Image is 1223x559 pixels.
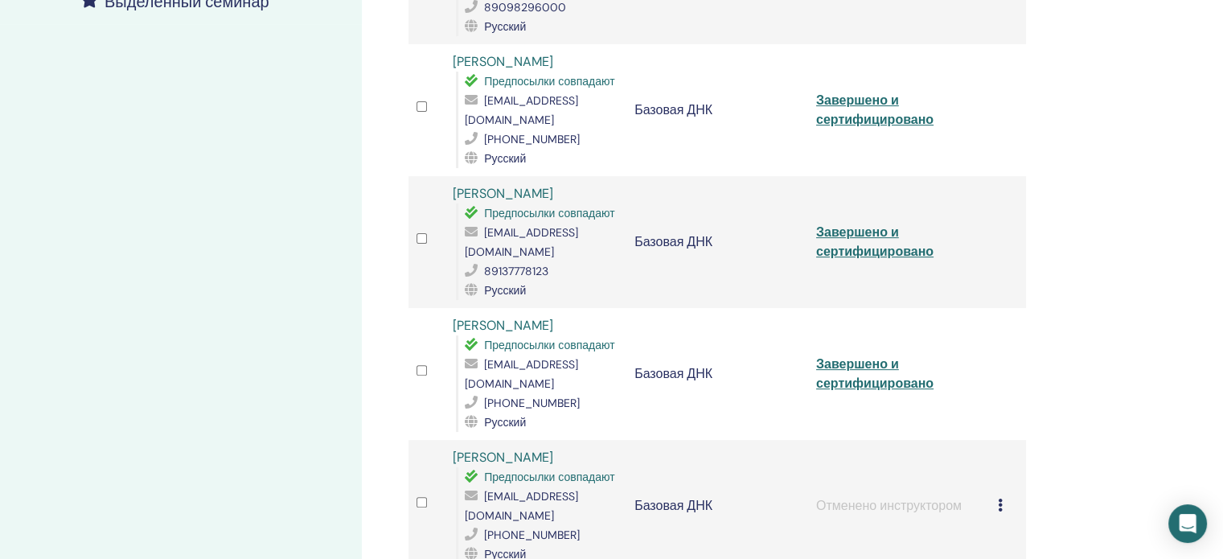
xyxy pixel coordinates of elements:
[816,92,934,128] a: Завершено и сертифицировано
[484,415,526,430] font: Русский
[465,225,578,259] font: [EMAIL_ADDRESS][DOMAIN_NAME]
[1168,504,1207,543] div: Открытый Intercom Messenger
[484,396,580,410] font: [PHONE_NUMBER]
[465,357,578,391] font: [EMAIL_ADDRESS][DOMAIN_NAME]
[634,365,712,382] font: Базовая ДНК
[484,151,526,166] font: Русский
[484,19,526,34] font: Русский
[634,101,712,118] font: Базовая ДНК
[453,449,553,466] a: [PERSON_NAME]
[453,317,553,334] a: [PERSON_NAME]
[484,206,614,220] font: Предпосылки совпадают
[465,93,578,127] font: [EMAIL_ADDRESS][DOMAIN_NAME]
[453,53,553,70] a: [PERSON_NAME]
[634,233,712,250] font: Базовая ДНК
[816,356,934,392] a: Завершено и сертифицировано
[484,264,548,278] font: 89137778123
[484,132,580,146] font: [PHONE_NUMBER]
[484,528,580,542] font: [PHONE_NUMBER]
[816,224,934,260] a: Завершено и сертифицировано
[484,74,614,88] font: Предпосылки совпадают
[634,497,712,514] font: Базовая ДНК
[453,185,553,202] a: [PERSON_NAME]
[484,470,614,484] font: Предпосылки совпадают
[484,283,526,298] font: Русский
[465,489,578,523] font: [EMAIL_ADDRESS][DOMAIN_NAME]
[484,338,614,352] font: Предпосылки совпадают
